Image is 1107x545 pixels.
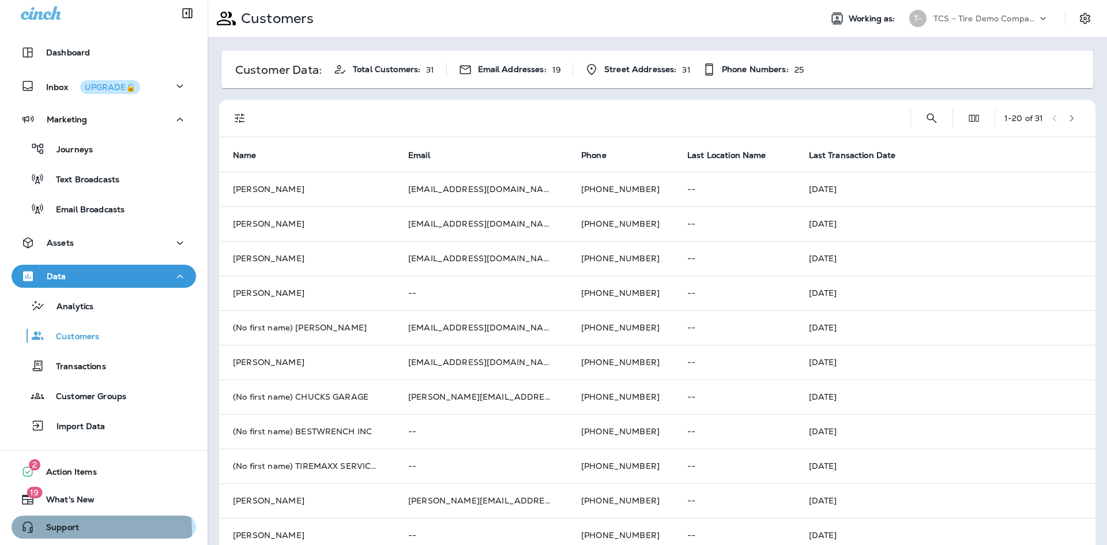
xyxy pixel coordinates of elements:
p: Data [47,272,66,281]
td: [PERSON_NAME][EMAIL_ADDRESS][DOMAIN_NAME] [394,379,567,414]
td: [DATE] [795,483,1096,518]
p: Journeys [45,145,93,156]
span: 19 [27,487,42,498]
button: Dashboard [12,41,196,64]
td: [DATE] [795,276,1096,310]
td: [PHONE_NUMBER] [567,310,673,345]
p: Assets [47,238,74,247]
button: UPGRADE🔒 [80,80,140,94]
td: [DATE] [795,172,1096,206]
p: 31 [426,65,434,74]
button: Support [12,516,196,539]
td: [DATE] [795,310,1096,345]
p: -- [687,288,781,298]
button: Collapse Sidebar [171,2,204,25]
button: Transactions [12,354,196,378]
td: [DATE] [795,345,1096,379]
button: Customer Groups [12,384,196,408]
p: Customer Data: [235,65,322,74]
p: -- [687,496,781,505]
td: [PERSON_NAME] [219,276,394,310]
p: TCS - Tire Demo Company [933,14,1037,23]
p: Import Data [45,422,106,433]
td: [PHONE_NUMBER] [567,241,673,276]
p: -- [687,427,781,436]
td: [DATE] [795,414,1096,449]
td: [DATE] [795,206,1096,241]
td: [PERSON_NAME] [219,345,394,379]
button: Assets [12,231,196,254]
span: Email [408,150,445,160]
span: 2 [29,459,40,471]
td: (No first name) BESTWRENCH INC [219,414,394,449]
span: Total Customers: [353,65,420,74]
button: Edit Fields [962,107,985,130]
p: Customer Groups [44,392,126,403]
p: -- [408,288,553,298]
td: [EMAIL_ADDRESS][DOMAIN_NAME] [394,172,567,206]
p: 25 [795,65,804,74]
p: -- [687,358,781,367]
button: Import Data [12,414,196,438]
span: Last Location Name [687,151,766,160]
p: Customers [236,10,314,27]
button: Text Broadcasts [12,167,196,191]
span: Last Location Name [687,150,781,160]
td: (No first name) TIREMAXX SERVICE CENTERS AUTOMOBILE REPAIRS [219,449,394,483]
td: [PHONE_NUMBER] [567,345,673,379]
p: Email Broadcasts [44,205,125,216]
button: Settings [1075,8,1095,29]
td: [PHONE_NUMBER] [567,379,673,414]
span: Email [408,151,430,160]
button: Journeys [12,137,196,161]
span: Phone Numbers: [722,65,789,74]
button: InboxUPGRADE🔒 [12,74,196,97]
td: [DATE] [795,241,1096,276]
p: 31 [682,65,690,74]
td: [PHONE_NUMBER] [567,206,673,241]
td: [EMAIL_ADDRESS][DOMAIN_NAME] [394,206,567,241]
button: Marketing [12,108,196,131]
td: [PERSON_NAME] [219,241,394,276]
p: -- [687,254,781,263]
button: 2Action Items [12,460,196,483]
span: Last Transaction Date [809,150,911,160]
p: Customers [44,332,99,343]
button: Email Broadcasts [12,197,196,221]
td: [PERSON_NAME] [219,172,394,206]
span: Name [233,150,272,160]
td: [EMAIL_ADDRESS][DOMAIN_NAME] [394,345,567,379]
p: -- [408,531,553,540]
div: T- [909,10,927,27]
span: What's New [35,495,95,509]
button: Search Customers [920,107,943,130]
td: [PHONE_NUMBER] [567,276,673,310]
p: Analytics [45,302,93,313]
span: Name [233,151,257,160]
span: Phone [581,151,607,160]
button: Filters [228,107,251,130]
div: UPGRADE🔒 [85,83,135,91]
td: (No first name) [PERSON_NAME] [219,310,394,345]
button: Customers [12,324,196,348]
td: [PHONE_NUMBER] [567,449,673,483]
p: -- [687,461,781,471]
td: [PERSON_NAME] [219,483,394,518]
p: -- [408,461,553,471]
button: Analytics [12,294,196,318]
p: Dashboard [46,48,90,57]
td: [EMAIL_ADDRESS][DOMAIN_NAME] [394,241,567,276]
span: Last Transaction Date [809,151,896,160]
td: [PHONE_NUMBER] [567,172,673,206]
div: 1 - 20 of 31 [1004,114,1043,123]
td: [EMAIL_ADDRESS][DOMAIN_NAME] [394,310,567,345]
span: Support [35,523,79,536]
td: [PHONE_NUMBER] [567,414,673,449]
p: Text Broadcasts [44,175,119,186]
span: Working as: [849,14,898,24]
p: Transactions [44,362,106,373]
p: -- [687,323,781,332]
p: -- [687,219,781,228]
span: Phone [581,150,622,160]
p: 19 [552,65,561,74]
